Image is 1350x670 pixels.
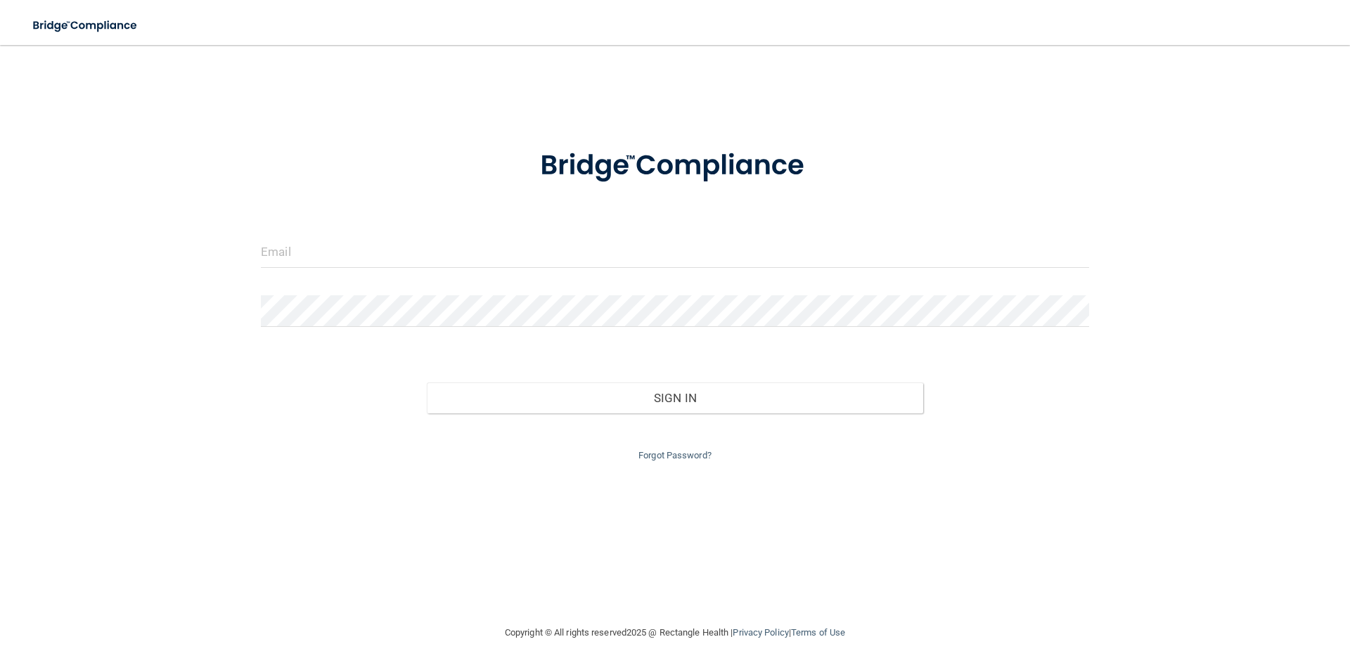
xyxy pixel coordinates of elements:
[427,382,924,413] button: Sign In
[791,627,845,638] a: Terms of Use
[638,450,712,460] a: Forgot Password?
[511,129,839,202] img: bridge_compliance_login_screen.278c3ca4.svg
[21,11,150,40] img: bridge_compliance_login_screen.278c3ca4.svg
[261,236,1089,268] input: Email
[733,627,788,638] a: Privacy Policy
[418,610,932,655] div: Copyright © All rights reserved 2025 @ Rectangle Health | |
